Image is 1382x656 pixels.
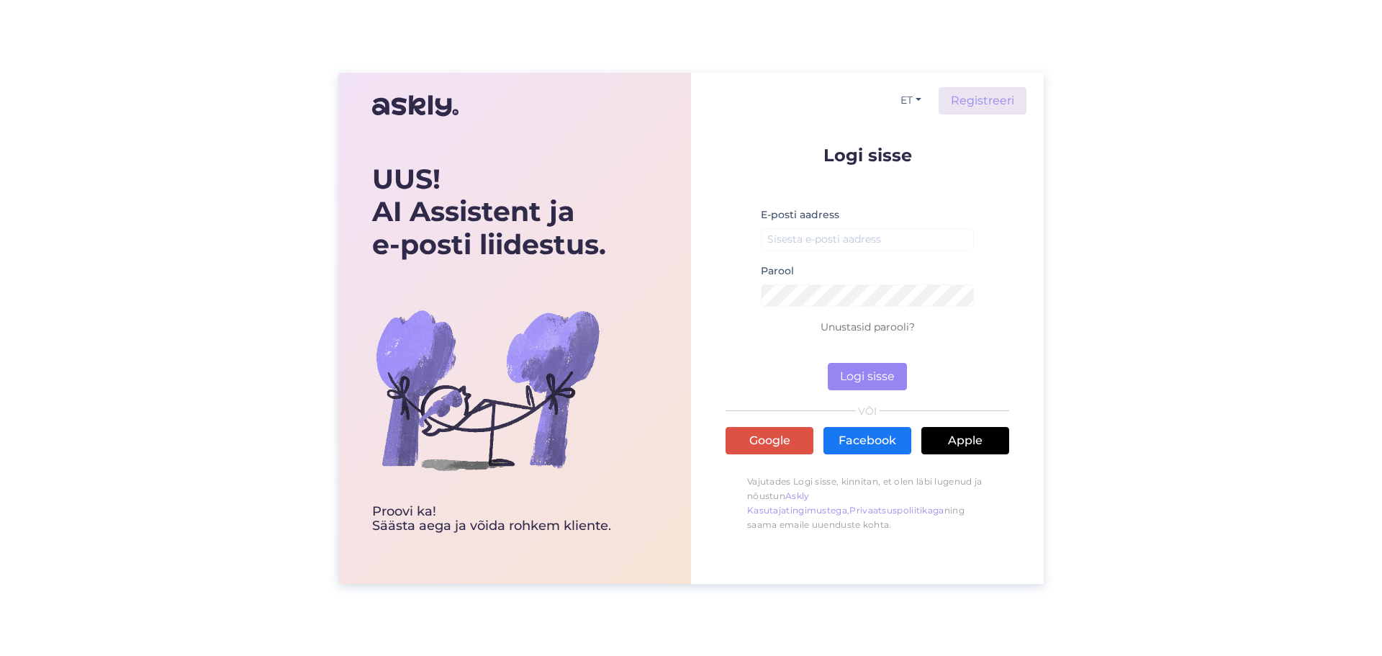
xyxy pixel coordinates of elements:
[849,505,944,516] a: Privaatsuspoliitikaga
[372,89,459,123] img: Askly
[856,406,880,416] span: VÕI
[895,90,927,111] button: ET
[761,207,839,223] label: E-posti aadress
[726,427,813,454] a: Google
[726,467,1009,539] p: Vajutades Logi sisse, kinnitan, et olen läbi lugenud ja nõustun , ning saama emaile uuenduste kohta.
[747,490,847,516] a: Askly Kasutajatingimustega
[921,427,1009,454] a: Apple
[726,146,1009,164] p: Logi sisse
[761,264,794,279] label: Parool
[828,363,907,390] button: Logi sisse
[821,320,915,333] a: Unustasid parooli?
[823,427,911,454] a: Facebook
[372,505,611,534] div: Proovi ka! Säästa aega ja võida rohkem kliente.
[939,87,1026,114] a: Registreeri
[372,163,611,261] div: UUS! AI Assistent ja e-posti liidestus.
[761,228,974,251] input: Sisesta e-posti aadress
[372,274,602,505] img: bg-askly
